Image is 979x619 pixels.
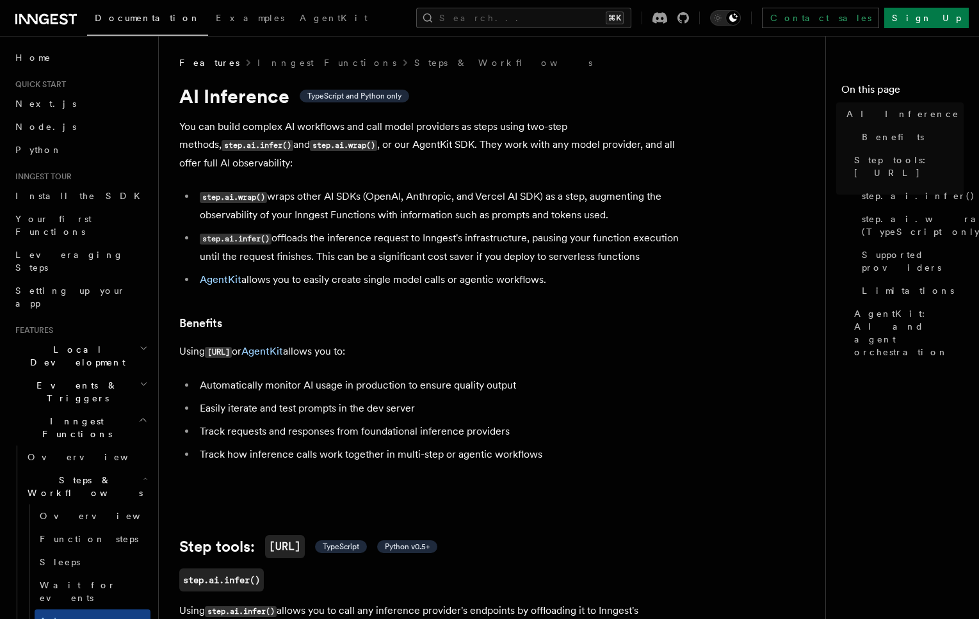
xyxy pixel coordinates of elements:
[200,234,271,245] code: step.ai.infer()
[10,415,138,440] span: Inngest Functions
[10,379,140,405] span: Events & Triggers
[841,102,964,125] a: AI Inference
[10,279,150,315] a: Setting up your app
[28,452,159,462] span: Overview
[385,542,430,552] span: Python v0.5+
[857,279,964,302] a: Limitations
[762,8,879,28] a: Contact sales
[216,13,284,23] span: Examples
[10,374,150,410] button: Events & Triggers
[15,51,51,64] span: Home
[35,527,150,551] a: Function steps
[222,140,293,151] code: step.ai.infer()
[22,469,150,504] button: Steps & Workflows
[841,82,964,102] h4: On this page
[196,446,692,463] li: Track how inference calls work together in multi-step or agentic workflows
[15,122,76,132] span: Node.js
[196,229,692,266] li: offloads the inference request to Inngest's infrastructure, pausing your function execution until...
[854,307,964,358] span: AgentKit: AI and agent orchestration
[179,118,692,172] p: You can build complex AI workflows and call model providers as steps using two-step methods, and ...
[22,474,143,499] span: Steps & Workflows
[179,314,222,332] a: Benefits
[200,192,267,203] code: step.ai.wrap()
[15,145,62,155] span: Python
[857,207,964,243] a: step.ai.wrap() (TypeScript only)
[10,115,150,138] a: Node.js
[857,184,964,207] a: step.ai.infer()
[849,302,964,364] a: AgentKit: AI and agent orchestration
[196,271,692,289] li: allows you to easily create single model calls or agentic workflows.
[10,46,150,69] a: Home
[179,56,239,69] span: Features
[857,125,964,149] a: Benefits
[10,325,53,335] span: Features
[196,422,692,440] li: Track requests and responses from foundational inference providers
[35,574,150,609] a: Wait for events
[179,342,692,361] p: Using or allows you to:
[416,8,631,28] button: Search...⌘K
[300,13,368,23] span: AgentKit
[10,410,150,446] button: Inngest Functions
[179,84,692,108] h1: AI Inference
[200,273,241,285] a: AgentKit
[10,138,150,161] a: Python
[265,535,305,558] code: [URL]
[10,79,66,90] span: Quick start
[710,10,741,26] button: Toggle dark mode
[22,446,150,469] a: Overview
[862,284,954,297] span: Limitations
[87,4,208,36] a: Documentation
[35,551,150,574] a: Sleeps
[10,184,150,207] a: Install the SDK
[854,154,964,179] span: Step tools: [URL]
[196,399,692,417] li: Easily iterate and test prompts in the dev server
[10,338,150,374] button: Local Development
[205,606,277,617] code: step.ai.infer()
[40,557,80,567] span: Sleeps
[15,99,76,109] span: Next.js
[40,511,172,521] span: Overview
[10,172,72,182] span: Inngest tour
[196,376,692,394] li: Automatically monitor AI usage in production to ensure quality output
[292,4,375,35] a: AgentKit
[179,568,264,591] a: step.ai.infer()
[10,92,150,115] a: Next.js
[862,248,964,274] span: Supported providers
[40,580,116,603] span: Wait for events
[196,188,692,224] li: wraps other AI SDKs (OpenAI, Anthropic, and Vercel AI SDK) as a step, augmenting the observabilit...
[40,534,138,544] span: Function steps
[862,189,975,202] span: step.ai.infer()
[179,535,437,558] a: Step tools:[URL] TypeScript Python v0.5+
[205,347,232,358] code: [URL]
[414,56,592,69] a: Steps & Workflows
[10,343,140,369] span: Local Development
[208,4,292,35] a: Examples
[15,285,125,309] span: Setting up your app
[857,243,964,279] a: Supported providers
[323,542,359,552] span: TypeScript
[15,191,148,201] span: Install the SDK
[849,149,964,184] a: Step tools: [URL]
[307,91,401,101] span: TypeScript and Python only
[884,8,969,28] a: Sign Up
[846,108,959,120] span: AI Inference
[241,345,283,357] a: AgentKit
[862,131,924,143] span: Benefits
[95,13,200,23] span: Documentation
[257,56,396,69] a: Inngest Functions
[15,250,124,273] span: Leveraging Steps
[10,243,150,279] a: Leveraging Steps
[310,140,377,151] code: step.ai.wrap()
[15,214,92,237] span: Your first Functions
[35,504,150,527] a: Overview
[10,207,150,243] a: Your first Functions
[606,12,624,24] kbd: ⌘K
